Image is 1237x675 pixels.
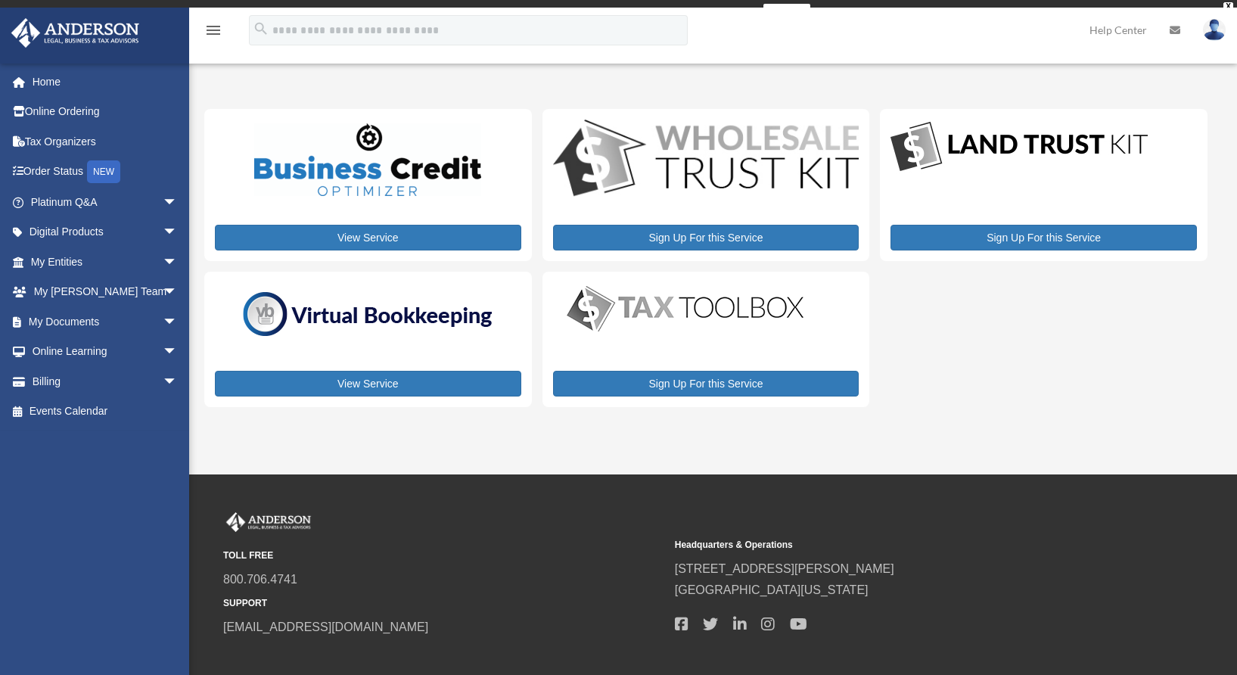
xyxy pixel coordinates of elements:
[215,371,521,397] a: View Service
[553,225,859,250] a: Sign Up For this Service
[11,247,200,277] a: My Entitiesarrow_drop_down
[675,562,894,575] a: [STREET_ADDRESS][PERSON_NAME]
[11,277,200,307] a: My [PERSON_NAME] Teamarrow_drop_down
[163,277,193,308] span: arrow_drop_down
[223,512,314,532] img: Anderson Advisors Platinum Portal
[553,371,859,397] a: Sign Up For this Service
[163,366,193,397] span: arrow_drop_down
[1223,2,1233,11] div: close
[163,247,193,278] span: arrow_drop_down
[675,537,1116,553] small: Headquarters & Operations
[223,548,664,564] small: TOLL FREE
[763,4,810,22] a: survey
[11,126,200,157] a: Tax Organizers
[11,217,193,247] a: Digital Productsarrow_drop_down
[215,225,521,250] a: View Service
[163,337,193,368] span: arrow_drop_down
[204,21,222,39] i: menu
[87,160,120,183] div: NEW
[11,157,200,188] a: Order StatusNEW
[7,18,144,48] img: Anderson Advisors Platinum Portal
[675,583,869,596] a: [GEOGRAPHIC_DATA][US_STATE]
[890,225,1197,250] a: Sign Up For this Service
[11,97,200,127] a: Online Ordering
[253,20,269,37] i: search
[11,67,200,97] a: Home
[11,187,200,217] a: Platinum Q&Aarrow_drop_down
[553,120,859,201] img: WS-Trust-Kit-lgo-1.jpg
[163,187,193,218] span: arrow_drop_down
[163,217,193,248] span: arrow_drop_down
[553,282,818,335] img: taxtoolbox_new-1.webp
[11,306,200,337] a: My Documentsarrow_drop_down
[204,26,222,39] a: menu
[427,4,757,22] div: Get a chance to win 6 months of Platinum for free just by filling out this
[223,621,428,633] a: [EMAIL_ADDRESS][DOMAIN_NAME]
[11,397,200,427] a: Events Calendar
[223,573,297,586] a: 800.706.4741
[11,366,200,397] a: Billingarrow_drop_down
[890,120,1148,175] img: LandTrust_lgo-1.jpg
[11,337,200,367] a: Online Learningarrow_drop_down
[163,306,193,337] span: arrow_drop_down
[1203,19,1226,41] img: User Pic
[223,596,664,611] small: SUPPORT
